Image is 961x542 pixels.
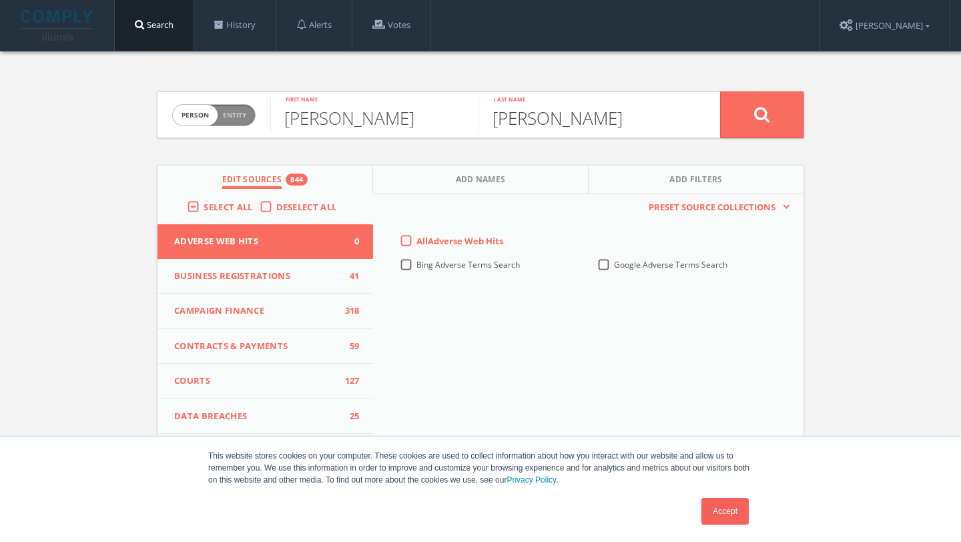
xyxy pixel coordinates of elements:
button: Data Breaches25 [157,399,373,435]
button: Lobbying78 [157,434,373,469]
span: Data Breaches [174,410,340,423]
button: Add Filters [589,166,804,194]
button: Courts127 [157,364,373,399]
span: Business Registrations [174,270,340,283]
button: Campaign Finance318 [157,294,373,329]
span: Courts [174,374,340,388]
span: 318 [340,304,360,318]
img: illumis [21,10,95,41]
span: 25 [340,410,360,423]
span: Contracts & Payments [174,340,340,353]
div: 844 [286,174,308,186]
button: Adverse Web Hits0 [157,224,373,259]
span: Deselect All [276,201,337,213]
span: Bing Adverse Terms Search [416,259,520,270]
p: This website stores cookies on your computer. These cookies are used to collect information about... [208,450,753,486]
span: 0 [340,235,360,248]
span: Google Adverse Terms Search [614,259,727,270]
button: Add Names [373,166,589,194]
span: 41 [340,270,360,283]
span: Select All [204,201,252,213]
span: Preset Source Collections [642,201,782,214]
span: Adverse Web Hits [174,235,340,248]
a: Accept [701,498,749,525]
span: Entity [223,110,246,120]
span: Add Names [456,174,506,189]
span: Add Filters [669,174,723,189]
button: Preset Source Collections [642,201,790,214]
button: Business Registrations41 [157,259,373,294]
span: 59 [340,340,360,353]
span: 127 [340,374,360,388]
span: Campaign Finance [174,304,340,318]
button: Contracts & Payments59 [157,329,373,364]
span: Edit Sources [222,174,282,189]
span: All Adverse Web Hits [416,235,503,247]
button: Edit Sources844 [157,166,373,194]
span: person [173,105,218,125]
a: Privacy Policy [507,475,556,485]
